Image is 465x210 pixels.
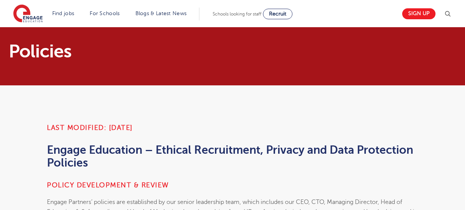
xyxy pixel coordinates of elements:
[213,11,261,17] span: Schools looking for staff
[263,9,292,19] a: Recruit
[52,11,75,16] a: Find jobs
[13,5,43,23] img: Engage Education
[9,42,303,60] h1: Policies
[47,181,169,189] strong: Policy development & review
[402,8,435,19] a: Sign up
[90,11,120,16] a: For Schools
[269,11,286,17] span: Recruit
[135,11,187,16] a: Blogs & Latest News
[47,124,133,131] strong: Last Modified: [DATE]
[47,144,418,169] h2: Engage Education – Ethical Recruitment, Privacy and Data Protection Policies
